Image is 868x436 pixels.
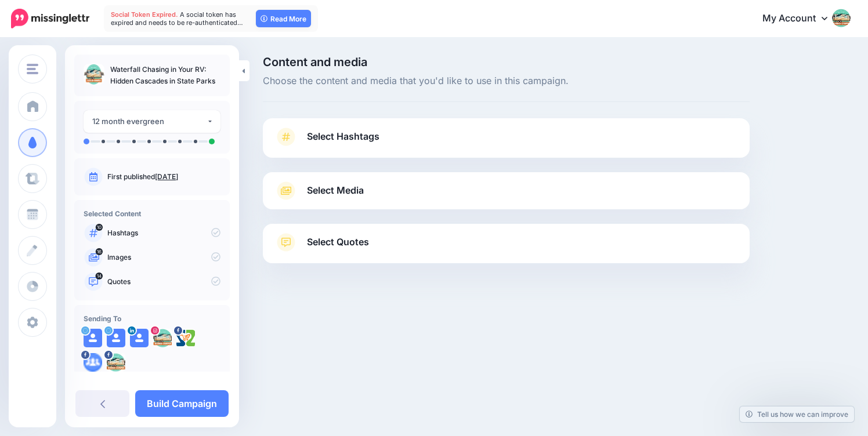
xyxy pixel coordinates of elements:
button: 12 month evergreen [84,110,220,133]
p: Images [107,252,220,263]
img: 348718459_825514582326704_2163817445594875224_n-bsa134017.jpg [153,329,172,347]
img: user_default_image.png [130,329,149,347]
p: Waterfall Chasing in Your RV: Hidden Cascades in State Parks [110,64,220,87]
span: Select Media [307,183,364,198]
img: 350656763_966066941485751_697481612438994167_n-bsa133970.jpg [107,353,125,372]
a: Select Hashtags [274,128,738,158]
span: Select Hashtags [307,129,379,144]
img: menu.png [27,64,38,74]
p: Quotes [107,277,220,287]
span: A social token has expired and needs to be re-authenticated… [111,10,243,27]
h4: Sending To [84,314,220,323]
span: 10 [96,224,103,231]
h4: Selected Content [84,209,220,218]
img: user_default_image.png [84,329,102,347]
a: Read More [256,10,311,27]
img: user_default_image.png [107,329,125,347]
p: Hashtags [107,228,220,238]
span: Choose the content and media that you'd like to use in this campaign. [263,74,750,89]
span: Select Quotes [307,234,369,250]
a: Select Media [274,181,738,200]
span: 16 [96,248,103,255]
a: Select Quotes [274,233,738,263]
img: 8a83002f9f4b83bd51e80948968eec7a_thumb.jpg [84,64,104,85]
img: 17903851_697857423738952_420420873223211590_n-bsa88151.png [176,329,195,347]
a: Tell us how we can improve [740,406,854,422]
img: Missinglettr [11,9,89,28]
a: My Account [751,5,851,33]
span: Content and media [263,56,750,68]
div: 12 month evergreen [92,115,207,128]
img: aDtjnaRy1nj-bsa133968.png [84,353,102,372]
span: Social Token Expired. [111,10,178,19]
p: First published [107,172,220,182]
a: [DATE] [155,172,178,181]
span: 14 [96,272,103,279]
